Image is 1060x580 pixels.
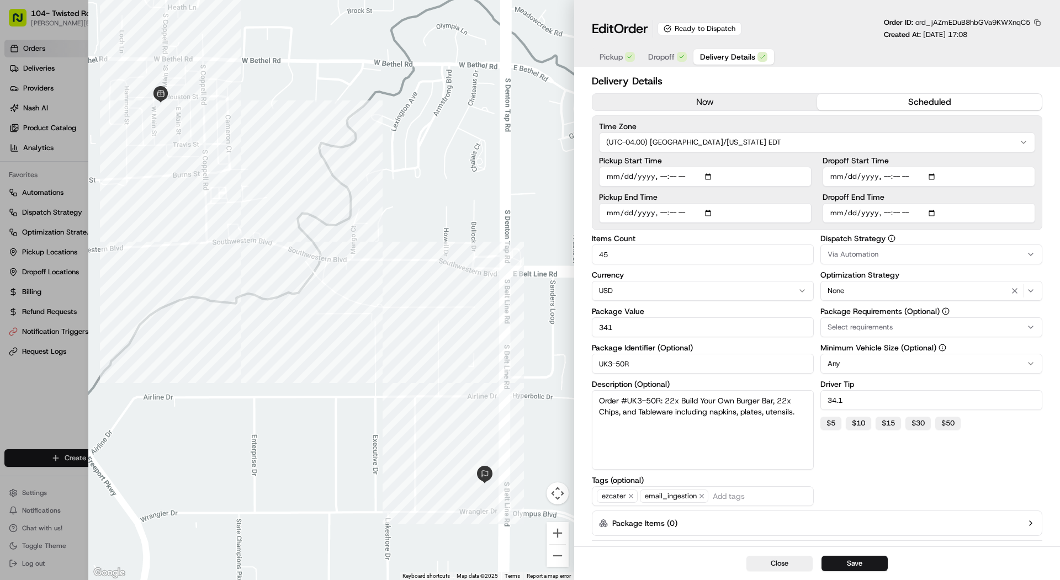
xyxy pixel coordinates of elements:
label: Time Zone [599,123,1035,130]
span: Delivery Details [700,51,755,62]
div: Past conversations [11,143,74,152]
h1: Edit [592,20,648,38]
label: Dropoff End Time [823,193,1035,201]
span: Map data ©2025 [457,573,498,579]
img: 1736555255976-a54dd68f-1ca7-489b-9aae-adbdc363a1c4 [11,105,31,125]
label: Description (Optional) [592,380,814,388]
button: $10 [846,417,871,430]
span: email_ingestion [640,489,708,503]
button: scheduled [817,94,1042,110]
div: 💻 [93,247,102,256]
label: Driver Tip [820,380,1042,388]
img: Google [91,566,128,580]
input: Add tags [711,489,809,503]
button: Zoom in [547,522,569,544]
label: Minimum Vehicle Size (Optional) [820,344,1042,352]
span: Order [614,20,648,38]
button: Close [746,556,813,571]
label: Dispatch Strategy [820,235,1042,242]
span: [DATE] [76,200,99,209]
button: Minimum Vehicle Size (Optional) [939,344,946,352]
span: Via Automation [828,249,878,259]
textarea: Order #UK3-50R: 22x Build Your Own Burger Bar, 22x Chips, and Tableware including napkins, plates... [592,390,814,470]
label: Pickup Start Time [599,157,812,164]
label: Package Items ( 0 ) [612,518,677,529]
button: Select requirements [820,317,1042,337]
span: Pickup [600,51,623,62]
a: 📗Knowledge Base [7,242,89,262]
label: Package Identifier (Optional) [592,344,814,352]
input: Enter package value [592,317,814,337]
span: nakirzaman [34,171,73,179]
button: See all [171,141,201,154]
span: ord_jAZmEDuB8hbGVa9KWXnqC5 [915,18,1030,27]
label: Tags (optional) [592,476,814,484]
label: Pickup End Time [599,193,812,201]
button: $30 [905,417,931,430]
span: • [75,171,79,179]
button: Package Requirements (Optional) [942,307,950,315]
p: Welcome 👋 [11,44,201,61]
div: Start new chat [50,105,181,116]
a: Powered byPylon [78,273,134,281]
span: ezcater [597,489,638,503]
button: $5 [820,417,841,430]
div: 📗 [11,247,20,256]
img: ezil cloma [11,190,29,207]
button: Save [821,556,888,571]
a: Report a map error [527,573,571,579]
label: Dropoff Start Time [823,157,1035,164]
input: Enter driver tip [820,390,1042,410]
a: 💻API Documentation [89,242,182,262]
span: Dropoff [648,51,675,62]
label: Optimization Strategy [820,271,1042,279]
a: Terms (opens in new tab) [505,573,520,579]
span: [DATE] [82,171,104,179]
button: Keyboard shortcuts [402,572,450,580]
img: Nash [11,10,33,33]
h2: Delivery Details [592,73,1042,89]
label: Currency [592,271,814,279]
div: Ready to Dispatch [658,22,741,35]
p: Order ID: [884,18,1030,28]
span: • [70,200,73,209]
input: Enter items count [592,244,814,264]
button: now [592,94,817,110]
span: Knowledge Base [22,246,84,257]
button: $15 [876,417,901,430]
button: Map camera controls [547,482,569,504]
button: $50 [935,417,961,430]
span: None [828,286,844,296]
label: Package Requirements (Optional) [820,307,1042,315]
button: None [820,281,1042,301]
button: Via Automation [820,244,1042,264]
input: Enter package identifier [592,354,814,374]
button: Start new chat [188,108,201,121]
span: Select requirements [828,322,893,332]
img: nakirzaman [11,160,29,178]
div: We're available if you need us! [50,116,152,125]
a: Open this area in Google Maps (opens a new window) [91,566,128,580]
button: Package Items (0) [592,510,1042,536]
input: Clear [29,71,182,82]
span: [DATE] 17:08 [923,30,967,39]
span: Pylon [110,273,134,281]
span: ezil cloma [34,200,67,209]
button: Dispatch Strategy [888,235,895,242]
p: Created At: [884,30,967,40]
img: 1727276513143-84d647e1-66c0-4f92-a045-3c9f9f5dfd92 [23,105,43,125]
span: API Documentation [104,246,177,257]
button: Zoom out [547,545,569,567]
label: Items Count [592,235,814,242]
label: Package Value [592,307,814,315]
